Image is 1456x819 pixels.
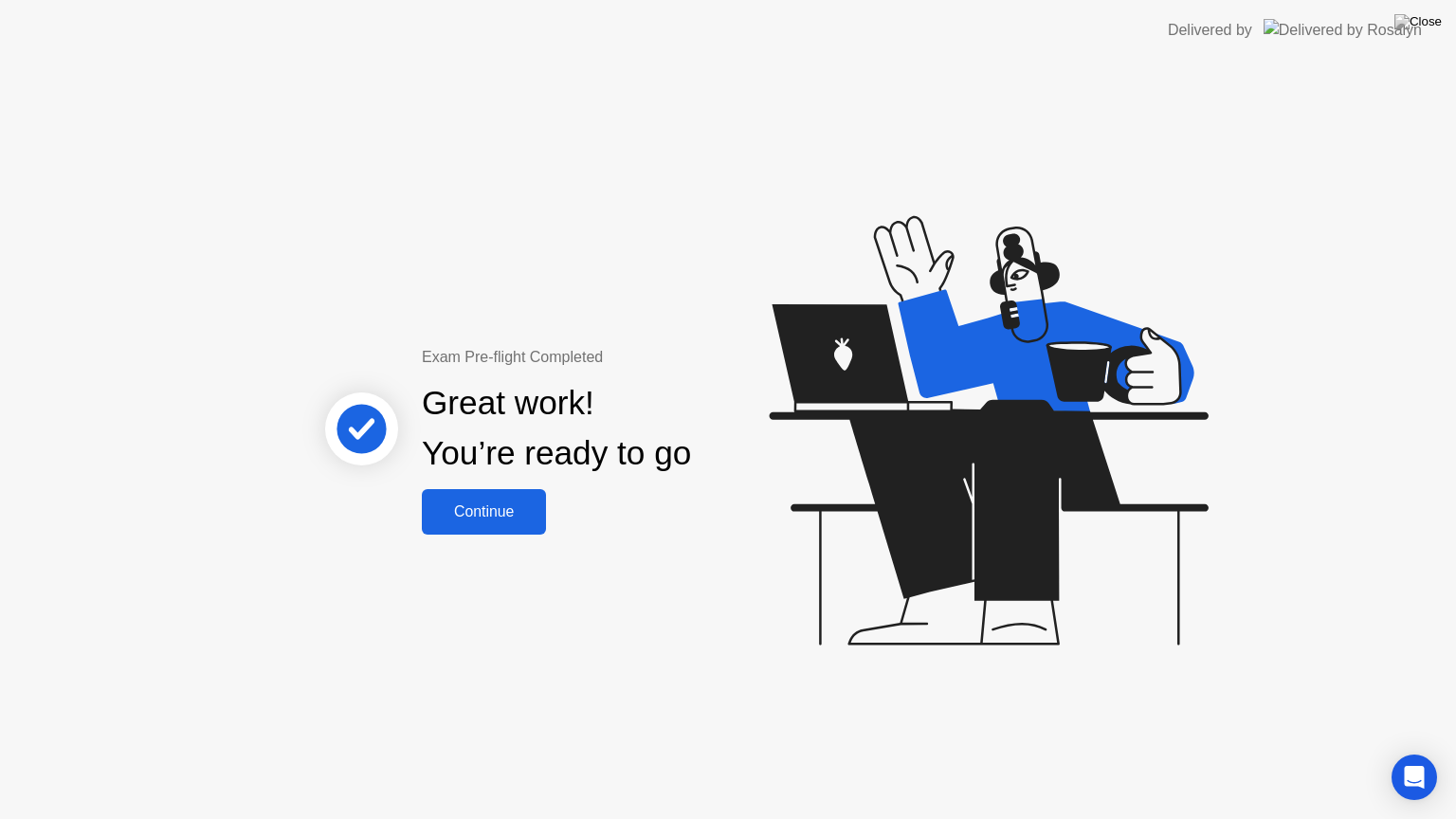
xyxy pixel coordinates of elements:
[1168,19,1252,42] div: Delivered by
[1264,19,1422,41] img: Delivered by Rosalyn
[422,378,691,479] div: Great work! You’re ready to go
[422,489,546,535] button: Continue
[428,503,540,520] div: Continue
[422,346,813,369] div: Exam Pre-flight Completed
[1392,755,1437,800] div: Open Intercom Messenger
[1394,14,1442,29] img: Close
